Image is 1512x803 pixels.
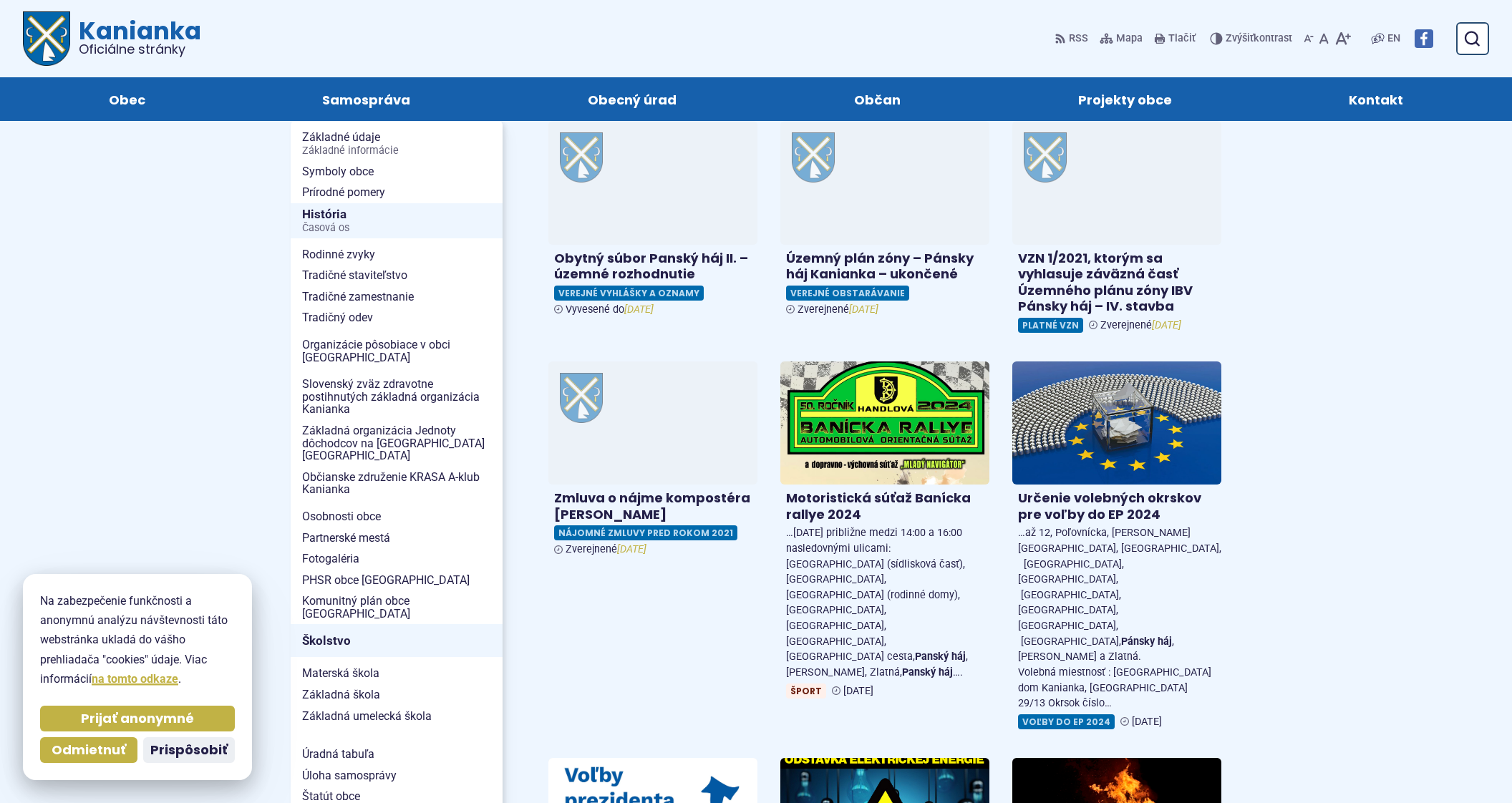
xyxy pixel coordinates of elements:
[291,506,503,527] a: Osobnosti obce
[302,127,491,160] span: Základné údaje
[1332,24,1354,54] button: Zväčšiť veľkosť písma
[566,303,654,316] span: Vyvesené do
[291,286,503,308] a: Tradičné zamestnanie
[1012,121,1221,339] a: VZN 1/2021, ktorým sa vyhlasuje záväzná časť Územného plánu zóny IBV Pánsky háj – IV. stavba Plat...
[52,742,126,759] span: Odmietnuť
[291,663,503,684] a: Materská škola
[1121,636,1172,648] strong: Pánsky háj
[302,182,491,203] span: Prírodné pomery
[786,250,984,283] h4: Územný plán zóny – Pánsky háj Kanianka – ukončené
[302,286,491,308] span: Tradičné zamestnanie
[1301,24,1317,54] button: Zmenšiť veľkosť písma
[624,303,654,316] em: [DATE]
[34,77,220,121] a: Obec
[23,11,201,66] a: Logo Kanianka, prejsť na domovskú stránku.
[302,161,491,182] span: Symboly obce
[1385,30,1403,47] a: EN
[1387,30,1400,47] span: EN
[854,77,901,121] span: Občan
[302,684,491,706] span: Základná škola
[780,121,989,321] a: Územný plán zóny – Pánsky háj Kanianka – ukončené Verejné obstarávanie Zverejnené[DATE]
[40,706,235,731] button: Prijať anonymné
[1415,29,1433,48] img: Prejsť na Facebook stránku
[786,286,909,301] span: Verejné obstarávanie
[302,663,491,684] span: Materská škola
[1069,30,1088,47] span: RSS
[588,77,677,121] span: Obecný úrad
[143,737,235,763] button: Prispôsobiť
[1151,24,1198,54] button: Tlačiť
[780,77,975,121] a: Občan
[302,145,491,157] span: Základné informácie
[40,737,137,763] button: Odmietnuť
[322,77,410,121] span: Samospráva
[566,543,646,555] span: Zverejnené
[291,334,503,368] a: Organizácie pôsobiace v obci [GEOGRAPHIC_DATA]
[780,361,989,704] a: Motoristická súťaž Banícka rallye 2024 …[DATE] približne medzi 14:00 a 16:00 nasledovnými ulicami...
[302,706,491,727] span: Základná umelecká škola
[79,43,201,56] span: Oficiálne stránky
[1152,319,1181,331] em: [DATE]
[248,77,485,121] a: Samospráva
[302,506,491,527] span: Osobnosti obce
[81,711,194,727] span: Prijať anonymné
[1018,250,1216,315] h4: VZN 1/2021, ktorým sa vyhlasuje záväzná časť Územného plánu zóny IBV Pánsky háj – IV. stavba
[291,161,503,182] a: Symboly obce
[1226,32,1254,44] span: Zvýšiť
[291,244,503,266] a: Rodinné zvyky
[291,624,503,657] a: Školstvo
[1012,361,1221,735] a: Určenie volebných okrskov pre voľby do EP 2024 …až 12, Poľovnícka, [PERSON_NAME][GEOGRAPHIC_DATA]...
[291,527,503,549] a: Partnerské mestá
[1018,490,1216,522] h4: Určenie volebných okrskov pre voľby do EP 2024
[554,490,752,522] h4: Zmluva o nájme kompostéra [PERSON_NAME]
[1018,527,1221,709] span: …až 12, Poľovnícka, [PERSON_NAME][GEOGRAPHIC_DATA], [GEOGRAPHIC_DATA], [GEOGRAPHIC_DATA], [GEOGRA...
[291,706,503,727] a: Základná umelecká škola
[1132,716,1162,728] span: [DATE]
[1004,77,1246,121] a: Projekty obce
[1078,77,1172,121] span: Projekty obce
[23,11,70,66] img: Prejsť na domovskú stránku
[1210,24,1295,54] button: Zvýšiťkontrast
[291,203,503,238] a: HistóriaČasová os
[843,685,873,697] span: [DATE]
[291,182,503,203] a: Prírodné pomery
[291,467,503,500] a: Občianske združenie KRASA A-klub Kanianka
[291,744,503,765] a: Úradná tabuľa
[302,265,491,286] span: Tradičné staviteľstvo
[1226,33,1292,45] span: kontrast
[849,303,878,316] em: [DATE]
[786,527,968,678] span: …[DATE] približne medzi 14:00 a 16:00 nasledovnými ulicami: [GEOGRAPHIC_DATA] (sídlisková časť), ...
[291,265,503,286] a: Tradičné staviteľstvo
[291,374,503,420] a: Slovenský zväz zdravotne postihnutých základná organizácia Kanianka
[302,374,491,420] span: Slovenský zväz zdravotne postihnutých základná organizácia Kanianka
[302,223,491,234] span: Časová os
[786,490,984,522] h4: Motoristická súťaž Banícka rallye 2024
[302,548,491,570] span: Fotogaléria
[302,744,491,765] span: Úradná tabuľa
[302,307,491,328] span: Tradičný odev
[302,570,491,591] span: PHSR obce [GEOGRAPHIC_DATA]
[291,307,503,328] a: Tradičný odev
[150,742,228,759] span: Prispôsobiť
[798,303,878,316] span: Zverejnené
[109,77,145,121] span: Obec
[70,19,201,56] span: Kanianka
[1018,318,1083,333] span: Platné VZN
[1116,30,1143,47] span: Mapa
[302,244,491,266] span: Rodinné zvyky
[302,420,491,467] span: Základná organizácia Jednoty dôchodcov na [GEOGRAPHIC_DATA] [GEOGRAPHIC_DATA]
[302,467,491,500] span: Občianske združenie KRASA A-klub Kanianka
[291,548,503,570] a: Fotogaléria
[1055,24,1091,54] a: RSS
[617,543,646,555] em: [DATE]
[302,765,491,787] span: Úloha samosprávy
[513,77,751,121] a: Obecný úrad
[915,651,966,663] strong: Panský háj
[302,590,491,624] span: Komunitný plán obce [GEOGRAPHIC_DATA]
[302,527,491,549] span: Partnerské mestá
[40,591,235,688] p: Na zabezpečenie funkčnosti a anonymnú analýzu návštevnosti táto webstránka ukladá do vášho prehli...
[1168,33,1196,45] span: Tlačiť
[554,286,704,301] span: Verejné vyhlášky a oznamy
[1317,24,1332,54] button: Nastaviť pôvodnú veľkosť písma
[291,590,503,624] a: Komunitný plán obce [GEOGRAPHIC_DATA]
